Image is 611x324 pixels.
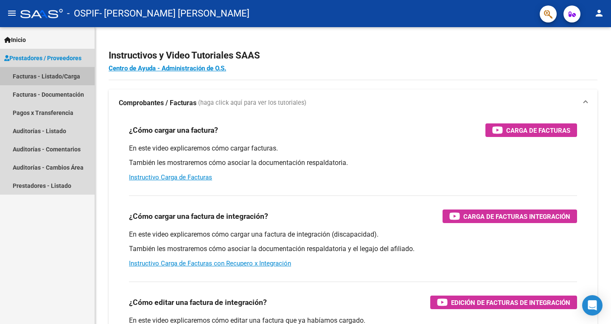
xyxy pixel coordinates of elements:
[99,4,249,23] span: - [PERSON_NAME] [PERSON_NAME]
[443,209,577,223] button: Carga de Facturas Integración
[7,8,17,18] mat-icon: menu
[594,8,604,18] mat-icon: person
[430,296,577,309] button: Edición de Facturas de integración
[129,296,267,308] h3: ¿Cómo editar una factura de integración?
[451,297,570,308] span: Edición de Facturas de integración
[129,244,577,254] p: También les mostraremos cómo asociar la documentación respaldatoria y el legajo del afiliado.
[109,89,597,117] mat-expansion-panel-header: Comprobantes / Facturas (haga click aquí para ver los tutoriales)
[129,124,218,136] h3: ¿Cómo cargar una factura?
[129,144,577,153] p: En este video explicaremos cómo cargar facturas.
[129,230,577,239] p: En este video explicaremos cómo cargar una factura de integración (discapacidad).
[485,123,577,137] button: Carga de Facturas
[129,210,268,222] h3: ¿Cómo cargar una factura de integración?
[506,125,570,136] span: Carga de Facturas
[129,260,291,267] a: Instructivo Carga de Facturas con Recupero x Integración
[109,47,597,64] h2: Instructivos y Video Tutoriales SAAS
[4,53,81,63] span: Prestadores / Proveedores
[129,158,577,168] p: También les mostraremos cómo asociar la documentación respaldatoria.
[119,98,196,108] strong: Comprobantes / Facturas
[198,98,306,108] span: (haga click aquí para ver los tutoriales)
[67,4,99,23] span: - OSPIF
[109,64,226,72] a: Centro de Ayuda - Administración de O.S.
[4,35,26,45] span: Inicio
[582,295,603,316] div: Open Intercom Messenger
[463,211,570,222] span: Carga de Facturas Integración
[129,173,212,181] a: Instructivo Carga de Facturas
